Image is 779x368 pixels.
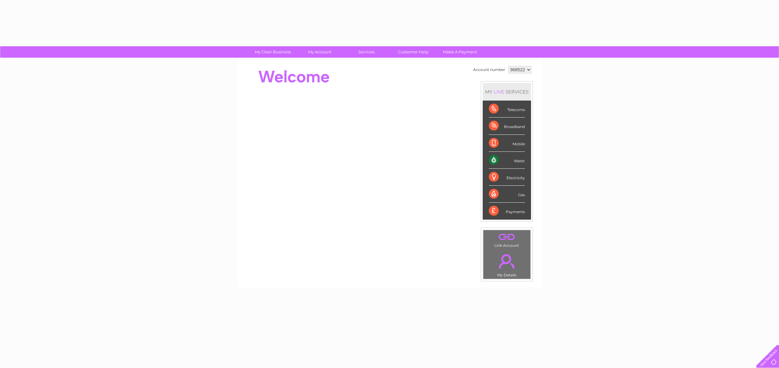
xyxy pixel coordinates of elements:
div: Electricity [489,169,525,186]
div: MY SERVICES [483,83,531,101]
div: LIVE [493,89,505,95]
div: Telecoms [489,101,525,118]
div: Broadband [489,118,525,134]
a: My Clear Business [247,46,298,58]
a: Services [341,46,392,58]
div: Gas [489,186,525,203]
a: Customer Help [388,46,439,58]
div: Mobile [489,135,525,152]
a: . [485,232,529,242]
a: My Account [294,46,345,58]
td: Account number [472,64,507,75]
div: Payments [489,203,525,219]
div: Water [489,152,525,169]
a: Make A Payment [435,46,485,58]
a: . [485,250,529,272]
td: Link Account [483,230,531,249]
td: My Details [483,249,531,279]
